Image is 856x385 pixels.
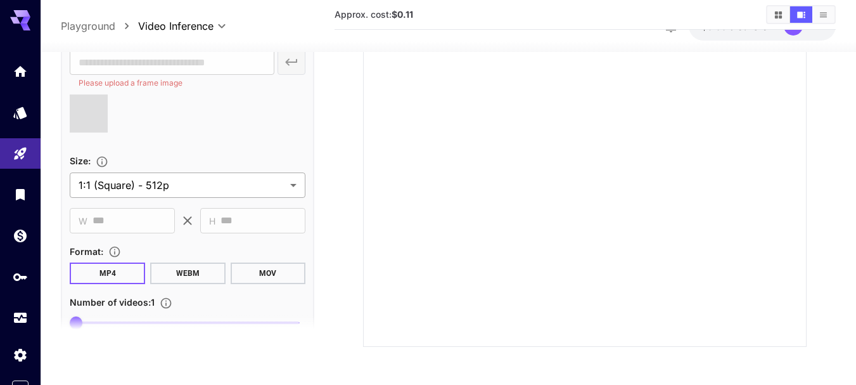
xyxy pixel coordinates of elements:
[61,18,138,34] nav: breadcrumb
[13,228,28,244] div: Wallet
[13,310,28,326] div: Usage
[103,245,126,258] button: Choose the file format for the output video.
[767,6,789,23] button: Show media in grid view
[13,105,28,121] div: Models
[91,155,113,168] button: Adjust the dimensions of the generated image by specifying its width and height in pixels, or sel...
[70,263,145,284] button: MP4
[13,269,28,285] div: API Keys
[79,178,285,193] span: 1:1 (Square) - 512p
[209,214,215,228] span: H
[155,297,177,310] button: Specify how many videos to generate in a single request. Each video generation will be charged se...
[13,146,28,162] div: Playground
[150,263,226,284] button: WEBM
[79,214,87,228] span: W
[729,21,774,32] span: credits left
[335,9,413,20] span: Approx. cost:
[13,186,28,202] div: Library
[61,18,115,34] a: Playground
[790,6,812,23] button: Show media in video view
[70,155,91,166] span: Size :
[138,18,214,34] span: Video Inference
[766,5,836,24] div: Show media in grid viewShow media in video viewShow media in list view
[231,263,306,284] button: MOV
[812,6,834,23] button: Show media in list view
[70,297,155,308] span: Number of videos : 1
[13,347,28,363] div: Settings
[701,21,729,32] span: $0.00
[79,77,265,89] p: Please upload a frame image
[13,63,28,79] div: Home
[392,9,413,20] b: $0.11
[70,246,103,257] span: Format :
